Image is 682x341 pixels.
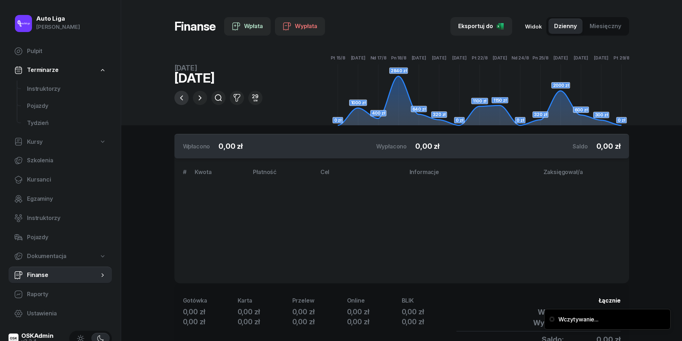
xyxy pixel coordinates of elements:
[9,229,112,246] a: Pojazdy
[224,17,271,36] button: Wpłata
[402,307,456,317] div: 0,00 zł
[174,72,262,84] div: [DATE]
[36,22,80,32] div: [PERSON_NAME]
[292,307,347,317] div: 0,00 zł
[183,307,238,317] div: 0,00 zł
[538,307,564,317] span: Wpłaty:
[548,19,583,34] button: Dzienny
[249,167,316,183] th: Płatność
[27,119,106,128] span: Tydzień
[9,134,112,150] a: Kursy
[232,22,263,31] div: Wpłata
[613,55,629,61] tspan: Pt 29/8
[432,55,446,61] tspan: [DATE]
[533,318,564,328] span: Wypłaty:
[539,167,629,183] th: Zaksięgował/a
[283,22,317,31] div: Wypłata
[9,267,112,284] a: Finanse
[174,167,191,183] th: #
[450,17,512,36] button: Eksportuj do
[347,317,402,327] div: 0,00 zł
[370,55,386,61] tspan: Nd 17/8
[252,94,259,99] div: 29
[376,142,407,151] div: Wypłacono
[347,307,402,317] div: 0,00 zł
[9,286,112,303] a: Raporty
[27,252,66,261] span: Dokumentacja
[472,55,488,61] tspan: Pt 22/8
[252,99,259,102] div: sie
[27,271,99,280] span: Finanse
[574,55,588,61] tspan: [DATE]
[9,248,112,264] a: Dokumentacja
[36,16,80,22] div: Auto Liga
[411,55,426,61] tspan: [DATE]
[238,307,292,317] div: 0,00 zł
[27,65,58,75] span: Terminarze
[405,167,539,183] th: Informacje
[573,142,588,151] div: Saldo
[9,43,112,60] a: Pulpit
[183,317,238,327] div: 0,00 zł
[584,19,627,34] button: Miesięczny
[27,309,106,318] span: Ustawienia
[27,137,43,147] span: Kursy
[21,98,112,115] a: Pojazdy
[558,315,599,324] div: Wczytywanie...
[330,55,345,61] tspan: Pt 15/8
[553,55,568,61] tspan: [DATE]
[493,55,507,61] tspan: [DATE]
[590,22,621,31] span: Miesięczny
[238,317,292,327] div: 0,00 zł
[292,296,347,305] div: Przelew
[316,167,405,183] th: Cel
[452,55,466,61] tspan: [DATE]
[347,296,402,305] div: Online
[21,333,54,339] div: OSKAdmin
[27,84,106,94] span: Instruktorzy
[27,233,106,242] span: Pojazdy
[21,115,112,132] a: Tydzień
[248,91,262,105] button: 29sie
[183,296,238,305] div: Gotówka
[174,20,216,33] h1: Finanse
[402,296,456,305] div: BLIK
[532,55,548,61] tspan: Pn 25/8
[292,317,347,327] div: 0,00 zł
[9,305,112,322] a: Ustawienia
[9,171,112,188] a: Kursanci
[9,62,112,78] a: Terminarze
[458,22,504,31] div: Eksportuj do
[9,190,112,208] a: Egzaminy
[9,210,112,227] a: Instruktorzy
[27,194,106,204] span: Egzaminy
[27,47,106,56] span: Pulpit
[27,101,106,111] span: Pojazdy
[511,55,529,61] tspan: Nd 24/8
[275,17,325,36] button: Wypłata
[238,296,292,305] div: Karta
[190,167,249,183] th: Kwota
[183,142,210,151] div: Wpłacono
[27,214,106,223] span: Instruktorzy
[402,317,456,327] div: 0,00 zł
[174,64,262,72] div: [DATE]
[594,55,608,61] tspan: [DATE]
[9,152,112,169] a: Szkolenia
[27,175,106,184] span: Kursanci
[21,80,112,98] a: Instruktorzy
[27,156,106,165] span: Szkolenia
[391,55,406,61] tspan: Pn 18/8
[27,290,106,299] span: Raporty
[456,296,621,305] div: Łącznie
[554,22,577,31] span: Dzienny
[351,55,365,61] tspan: [DATE]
